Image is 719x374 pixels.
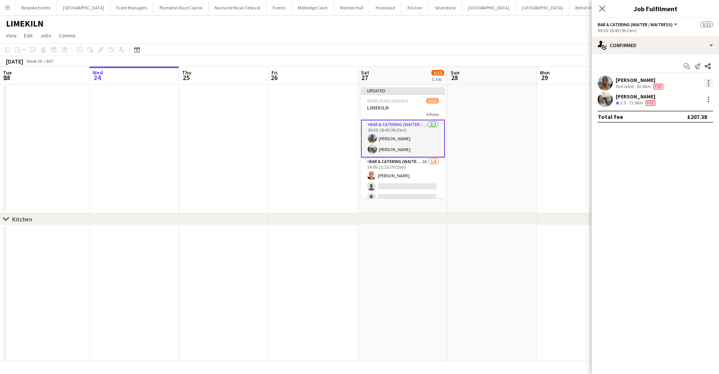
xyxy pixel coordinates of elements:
[616,83,635,89] div: Not rated
[46,58,54,64] div: BST
[592,36,719,54] div: Confirmed
[462,0,516,15] button: [GEOGRAPHIC_DATA]
[24,32,33,39] span: Edit
[360,73,369,82] span: 27
[367,98,408,104] span: 09:30-23:00 (13h30m)
[6,58,23,65] div: [DATE]
[110,0,154,15] button: Event Managers
[6,18,43,29] h1: LIMEKILN
[361,104,445,111] h3: LIMEKILN
[598,22,673,27] span: Bar & Catering (Waiter / waitress)
[40,32,51,39] span: Jobs
[12,215,32,223] div: Kitchen
[431,70,444,76] span: 3/12
[644,100,657,106] div: Crew has different fees then in role
[646,100,655,106] span: Fee
[620,100,626,105] span: 2.5
[401,0,429,15] button: Kitchen
[271,69,277,76] span: Fri
[627,100,644,106] div: 71.9km
[361,88,445,93] div: Updated
[56,31,79,40] a: Comms
[449,73,459,82] span: 28
[267,0,292,15] button: Events
[25,58,43,64] span: Week 39
[598,22,679,27] button: Bar & Catering (Waiter / waitress)
[91,73,103,82] span: 24
[292,0,334,15] button: Millbridge Court
[516,0,569,15] button: [GEOGRAPHIC_DATA]
[57,0,110,15] button: [GEOGRAPHIC_DATA]
[2,73,12,82] span: 23
[426,111,439,117] span: 4 Roles
[616,77,665,83] div: [PERSON_NAME]
[6,32,16,39] span: View
[21,31,36,40] a: Edit
[616,93,657,100] div: [PERSON_NAME]
[37,31,54,40] a: Jobs
[598,28,713,33] div: 09:30-18:45 (9h15m)
[540,69,550,76] span: Mon
[154,0,209,15] button: Plumpton Race Course
[3,69,12,76] span: Tue
[361,69,369,76] span: Sat
[700,22,713,27] span: 3/12
[432,76,444,82] div: 1 Job
[361,88,445,198] app-job-card: Updated09:30-23:00 (13h30m)3/12LIMEKILN4 RolesBar & Catering (Waiter / waitress)2/209:30-18:45 (9...
[361,157,445,237] app-card-role: Bar & Catering (Waiter / waitress)1A1/614:00-21:15 (7h15m)[PERSON_NAME]
[370,0,401,15] button: Hickstead
[334,0,370,15] button: Morden Hall
[569,0,617,15] button: British Motor Show
[3,31,19,40] a: View
[653,84,663,89] span: Fee
[539,73,550,82] span: 29
[598,113,623,120] div: Total fee
[687,113,707,120] div: £207.38
[592,4,719,13] h3: Job Fulfilment
[450,69,459,76] span: Sun
[429,0,462,15] button: Silverstone
[15,0,57,15] button: Bespoke Events
[92,69,103,76] span: Wed
[181,73,191,82] span: 25
[652,83,665,89] div: Crew has different fees then in role
[59,32,76,39] span: Comms
[361,120,445,157] app-card-role: Bar & Catering (Waiter / waitress)2/209:30-18:45 (9h15m)[PERSON_NAME][PERSON_NAME]
[209,0,267,15] button: Nocturne Music Festival
[270,73,277,82] span: 26
[635,83,652,89] div: 92.8km
[182,69,191,76] span: Thu
[426,98,439,104] span: 3/12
